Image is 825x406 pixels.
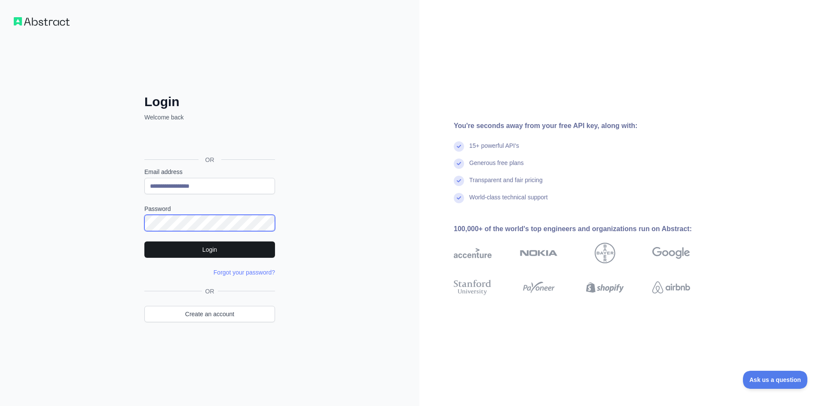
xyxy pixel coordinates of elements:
[454,159,464,169] img: check mark
[144,168,275,176] label: Email address
[652,243,690,263] img: google
[454,121,718,131] div: You're seconds away from your free API key, along with:
[454,141,464,152] img: check mark
[454,224,718,234] div: 100,000+ of the world's top engineers and organizations run on Abstract:
[743,371,808,389] iframe: Toggle Customer Support
[454,193,464,203] img: check mark
[469,193,548,210] div: World-class technical support
[595,243,615,263] img: bayer
[454,243,492,263] img: accenture
[144,113,275,122] p: Welcome back
[454,278,492,297] img: stanford university
[469,159,524,176] div: Generous free plans
[144,94,275,110] h2: Login
[652,278,690,297] img: airbnb
[144,306,275,322] a: Create an account
[202,287,218,296] span: OR
[520,243,558,263] img: nokia
[144,205,275,213] label: Password
[140,131,278,150] iframe: Botón Iniciar sesión con Google
[469,176,543,193] div: Transparent and fair pricing
[586,278,624,297] img: shopify
[214,269,275,276] a: Forgot your password?
[144,241,275,258] button: Login
[14,17,70,26] img: Workflow
[520,278,558,297] img: payoneer
[199,156,221,164] span: OR
[454,176,464,186] img: check mark
[469,141,519,159] div: 15+ powerful API's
